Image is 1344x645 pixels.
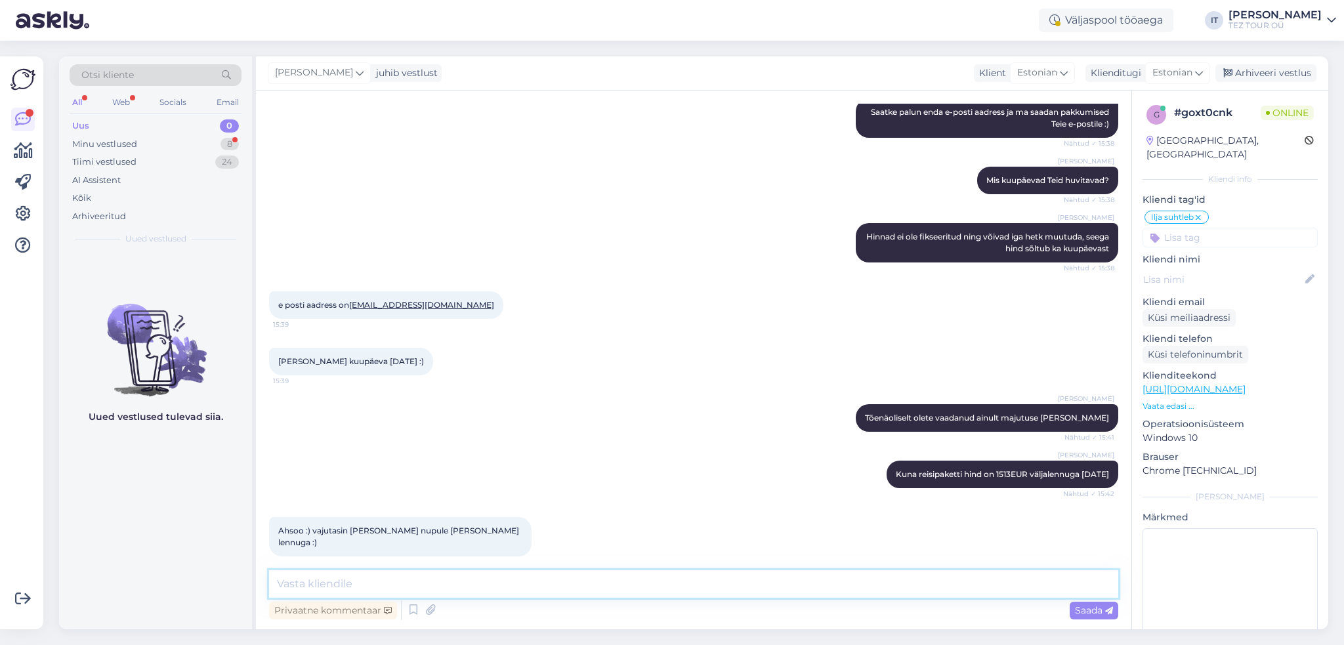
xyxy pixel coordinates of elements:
[986,175,1109,185] span: Mis kuupäevad Teid huvitavad?
[1228,20,1322,31] div: TEZ TOUR OÜ
[1143,309,1236,327] div: Küsi meiliaadressi
[215,156,239,169] div: 24
[1143,193,1318,207] p: Kliendi tag'id
[1143,332,1318,346] p: Kliendi telefon
[1143,417,1318,431] p: Operatsioonisüsteem
[1215,64,1316,82] div: Arhiveeri vestlus
[871,107,1111,129] span: Saatke palun enda e-posti aadress ja ma saadan pakkumised Teie e-postile :)
[1064,195,1114,205] span: Nähtud ✓ 15:38
[1063,489,1114,499] span: Nähtud ✓ 15:42
[896,469,1109,479] span: Kuna reisipaketti hind on 1513EUR väljalennuga [DATE]
[72,119,89,133] div: Uus
[1143,450,1318,464] p: Brauser
[72,138,137,151] div: Minu vestlused
[1154,110,1160,119] span: g
[1228,10,1336,31] a: [PERSON_NAME]TEZ TOUR OÜ
[1205,11,1223,30] div: IT
[1143,228,1318,247] input: Lisa tag
[1039,9,1173,32] div: Väljaspool tööaega
[278,300,494,310] span: e posti aadress on
[1085,66,1141,80] div: Klienditugi
[1143,431,1318,445] p: Windows 10
[371,66,438,80] div: juhib vestlust
[220,119,239,133] div: 0
[72,156,136,169] div: Tiimi vestlused
[269,602,397,619] div: Privaatne kommentaar
[110,94,133,111] div: Web
[81,68,134,82] span: Otsi kliente
[1143,173,1318,185] div: Kliendi info
[1075,604,1113,616] span: Saada
[10,67,35,92] img: Askly Logo
[1143,464,1318,478] p: Chrome [TECHNICAL_ID]
[273,320,322,329] span: 15:39
[1064,263,1114,273] span: Nähtud ✓ 15:38
[1143,383,1246,395] a: [URL][DOMAIN_NAME]
[1058,213,1114,222] span: [PERSON_NAME]
[214,94,241,111] div: Email
[865,413,1109,423] span: Tõenäoliselt olete vaadanud ainult majutuse [PERSON_NAME]
[1152,66,1192,80] span: Estonian
[1143,510,1318,524] p: Märkmed
[866,232,1111,253] span: Hinnad ei ole fikseeritud ning võivad iga hetk muutuda, seega hind sõltub ka kuupäevast
[157,94,189,111] div: Socials
[974,66,1006,80] div: Klient
[1064,138,1114,148] span: Nähtud ✓ 15:38
[70,94,85,111] div: All
[1143,253,1318,266] p: Kliendi nimi
[1174,105,1261,121] div: # goxt0cnk
[273,557,322,567] span: 15:43
[349,300,494,310] a: [EMAIL_ADDRESS][DOMAIN_NAME]
[278,526,521,547] span: Ahsoo :) vajutasin [PERSON_NAME] nupule [PERSON_NAME] lennuga :)
[1058,450,1114,460] span: [PERSON_NAME]
[1143,295,1318,309] p: Kliendi email
[89,410,223,424] p: Uued vestlused tulevad siia.
[1064,432,1114,442] span: Nähtud ✓ 15:41
[125,233,186,245] span: Uued vestlused
[1143,346,1248,364] div: Küsi telefoninumbrit
[1143,272,1303,287] input: Lisa nimi
[1017,66,1057,80] span: Estonian
[1261,106,1314,120] span: Online
[72,210,126,223] div: Arhiveeritud
[1228,10,1322,20] div: [PERSON_NAME]
[273,376,322,386] span: 15:39
[72,192,91,205] div: Kõik
[59,280,252,398] img: No chats
[1143,491,1318,503] div: [PERSON_NAME]
[278,356,424,366] span: [PERSON_NAME] kuupäeva [DATE] :)
[1143,369,1318,383] p: Klienditeekond
[1058,156,1114,166] span: [PERSON_NAME]
[220,138,239,151] div: 8
[1143,400,1318,412] p: Vaata edasi ...
[1151,213,1194,221] span: Ilja suhtleb
[72,174,121,187] div: AI Assistent
[1058,394,1114,404] span: [PERSON_NAME]
[1146,134,1305,161] div: [GEOGRAPHIC_DATA], [GEOGRAPHIC_DATA]
[275,66,353,80] span: [PERSON_NAME]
